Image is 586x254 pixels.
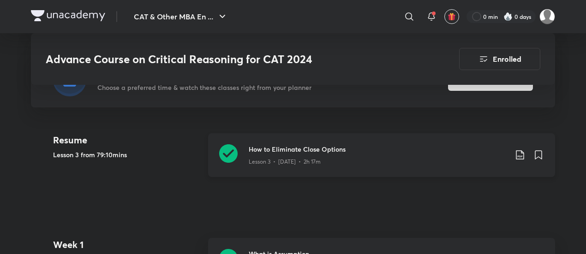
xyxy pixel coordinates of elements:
[31,10,105,21] img: Company Logo
[249,144,507,154] h3: How to Eliminate Close Options
[539,9,555,24] img: Avinash Tibrewal
[249,158,321,166] p: Lesson 3 • [DATE] • 2h 17m
[46,53,407,66] h3: Advance Course on Critical Reasoning for CAT 2024
[444,9,459,24] button: avatar
[97,83,311,92] p: Choose a preferred time & watch these classes right from your planner
[31,10,105,24] a: Company Logo
[503,12,513,21] img: streak
[459,48,540,70] button: Enrolled
[53,133,201,147] h4: Resume
[128,7,233,26] button: CAT & Other MBA En ...
[208,133,555,188] a: How to Eliminate Close OptionsLesson 3 • [DATE] • 2h 17m
[448,12,456,21] img: avatar
[53,238,201,252] h4: Week 1
[53,150,201,159] h5: Lesson 3 from 79:10mins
